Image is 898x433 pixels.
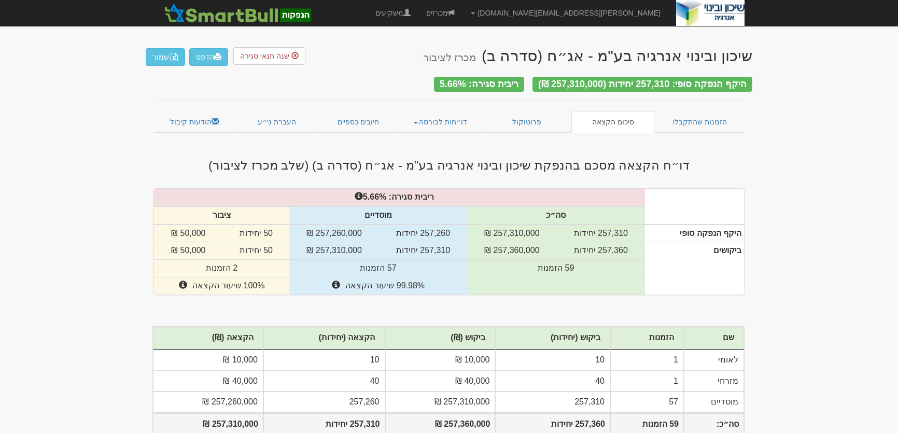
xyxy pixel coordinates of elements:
td: 40 [263,371,385,392]
small: מכרז לציבור [423,52,476,63]
th: ביקוש (יחידות) [495,327,610,350]
a: סיכום הקצאה [571,111,655,133]
td: 10 [263,350,385,371]
td: 50,000 ₪ [154,225,222,242]
td: 257,360 יחידות [557,242,645,260]
td: 40 [495,371,610,392]
td: 50 יחידות [222,225,289,242]
td: 50,000 ₪ [154,242,222,260]
td: 257,310,000 ₪ [467,225,557,242]
td: 40,000 ₪ [385,371,496,392]
td: 57 [610,392,684,413]
th: ביקושים [645,242,744,295]
a: פרוטוקול [482,111,571,133]
button: שנה תנאי סגירה [233,47,305,65]
img: SmartBull Logo [161,3,314,23]
td: 257,310 יחידות [557,225,645,242]
td: 100% שיעור הקצאה [154,277,289,295]
td: 10,000 ₪ [385,350,496,371]
div: היקף הנפקה סופי: 257,310 יחידות (257,310,000 ₪) [532,77,752,92]
span: 5.66 [363,192,379,201]
img: excel-file-white.png [170,53,178,61]
td: 257,310 [495,392,610,413]
td: 99.98% שיעור הקצאה [289,277,467,295]
td: 59 הזמנות [467,260,645,277]
th: סה״כ [467,206,645,225]
button: שמור [146,48,185,66]
td: 257,260,000 ₪ [289,225,379,242]
td: 50 יחידות [222,242,289,260]
td: 40,000 ₪ [153,371,263,392]
td: 257,260,000 ₪ [153,392,263,413]
th: הקצאה (יחידות) [263,327,385,350]
span: שנה תנאי סגירה [240,52,289,60]
h3: דו״ח הקצאה מסכם בהנפקת שיכון ובינוי אנרגיה בע"מ - אג״ח (סדרה ב) (שלב מכרז לציבור) [146,159,752,172]
a: הדפס [189,48,228,66]
td: 10 [495,350,610,371]
th: היקף הנפקה סופי [645,225,744,242]
th: הזמנות [610,327,684,350]
td: 2 הזמנות [154,260,289,277]
a: העברת ני״ע [236,111,318,133]
th: ציבור [154,206,289,225]
a: דו״חות לבורסה [399,111,483,133]
th: שם [684,327,744,350]
td: 257,260 [263,392,385,413]
th: ביקוש (₪) [385,327,496,350]
th: הקצאה (₪) [153,327,263,350]
td: 257,310,000 ₪ [289,242,379,260]
td: לאומי [684,350,744,371]
td: 57 הזמנות [289,260,467,277]
div: ריבית סגירה: 5.66% [434,77,524,92]
td: 257,260 יחידות [379,225,467,242]
strong: ריבית סגירה: [389,192,434,201]
td: 257,360,000 ₪ [467,242,557,260]
td: 1 [610,371,684,392]
a: הודעות קיבול [153,111,236,133]
div: % [149,191,650,203]
a: חיובים כספיים [318,111,399,133]
th: מוסדיים [289,206,467,225]
td: 257,310,000 ₪ [385,392,496,413]
td: 257,310 יחידות [379,242,467,260]
td: מזרחי [684,371,744,392]
td: 10,000 ₪ [153,350,263,371]
a: הזמנות שהתקבלו [654,111,745,133]
td: מוסדיים [684,392,744,413]
div: שיכון ובינוי אנרגיה בע"מ - אג״ח (סדרה ב) [423,47,752,64]
td: 1 [610,350,684,371]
